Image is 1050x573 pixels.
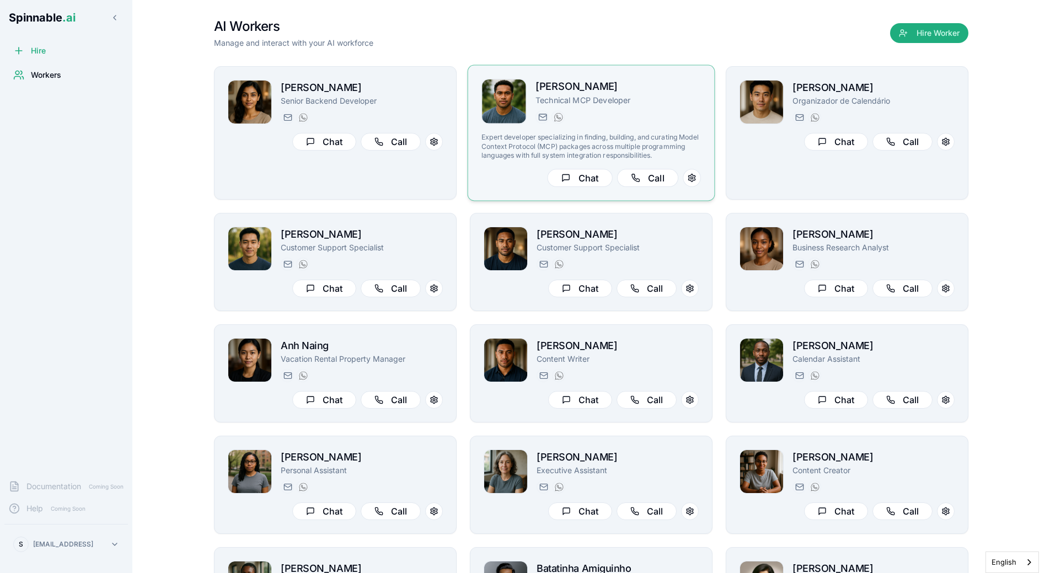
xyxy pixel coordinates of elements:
button: Chat [292,280,356,297]
span: Documentation [26,481,81,492]
h2: [PERSON_NAME] [792,449,955,465]
button: Chat [548,391,612,409]
img: WhatsApp [299,260,308,269]
button: Send email to martha.reynolds@getspinnable.ai [281,480,294,494]
img: WhatsApp [299,371,308,380]
button: Chat [804,280,868,297]
button: Call [361,391,421,409]
button: Send email to liam.kim@getspinnable.ai [535,110,549,124]
button: Send email to yara.hoffmann@getspinnable.ai [281,111,294,124]
p: Manage and interact with your AI workforce [214,38,373,49]
p: Expert developer specializing in finding, building, and curating Model Context Protocol (MCP) pac... [481,133,701,160]
img: Yara Hoffmann [228,81,271,124]
p: Content Creator [792,465,955,476]
button: Chat [292,133,356,151]
h2: Anh Naing [281,338,443,354]
img: WhatsApp [299,483,308,491]
span: Spinnable [9,11,76,24]
button: Send email to deandre_johnson@getspinnable.ai [792,369,806,382]
img: Oscar Lee [228,227,271,270]
button: Send email to fetu.sengebau@getspinnable.ai [537,258,550,271]
button: WhatsApp [551,110,565,124]
p: Organizador de Calendário [792,95,955,106]
img: WhatsApp [811,371,819,380]
h2: [PERSON_NAME] [792,80,955,95]
img: Ivana Dubois [740,227,783,270]
button: Call [361,133,421,151]
button: Send email to vincent.farhadi@getspinnable.ai [792,111,806,124]
span: S [19,540,23,549]
span: Coming Soon [85,481,127,492]
p: Executive Assistant [537,465,699,476]
button: Call [872,133,933,151]
button: WhatsApp [296,111,309,124]
button: Chat [548,502,612,520]
button: Chat [804,133,868,151]
button: WhatsApp [296,258,309,271]
h2: [PERSON_NAME] [537,338,699,354]
img: Anh Naing [228,339,271,382]
img: WhatsApp [811,483,819,491]
span: Hire [31,45,46,56]
span: Coming Soon [47,504,89,514]
img: Axel Tanaka [484,339,527,382]
div: Language [985,551,1039,573]
img: WhatsApp [811,260,819,269]
img: Rachel Morgan [740,450,783,493]
button: Send email to anh.naing@getspinnable.ai [281,369,294,382]
h2: [PERSON_NAME] [535,79,701,95]
p: Customer Support Specialist [281,242,443,253]
button: Hire Worker [890,23,968,43]
button: WhatsApp [808,258,821,271]
button: Call [617,502,677,520]
button: Call [872,502,933,520]
img: WhatsApp [555,371,564,380]
aside: Language selected: English [985,551,1039,573]
p: Business Research Analyst [792,242,955,253]
button: WhatsApp [552,369,565,382]
img: Victoria Blackwood [484,450,527,493]
p: [EMAIL_ADDRESS] [33,540,93,549]
button: Call [617,280,677,297]
img: Fetu Sengebau [484,227,527,270]
img: WhatsApp [811,113,819,122]
button: Chat [292,502,356,520]
p: Technical MCP Developer [535,95,701,106]
h2: [PERSON_NAME] [537,227,699,242]
h2: [PERSON_NAME] [281,449,443,465]
p: Customer Support Specialist [537,242,699,253]
button: Chat [804,502,868,520]
img: WhatsApp [554,113,563,121]
button: S[EMAIL_ADDRESS] [9,533,124,555]
button: Call [361,502,421,520]
img: Liam Kim [482,79,526,124]
p: Vacation Rental Property Manager [281,354,443,365]
button: WhatsApp [552,480,565,494]
a: English [986,552,1038,572]
button: WhatsApp [808,111,821,124]
img: DeAndre Johnson [740,339,783,382]
button: Send email to axel.tanaka@getspinnable.ai [537,369,550,382]
span: Help [26,503,43,514]
h2: [PERSON_NAME] [281,80,443,95]
img: WhatsApp [299,113,308,122]
button: Call [872,280,933,297]
img: Vincent Farhadi [740,81,783,124]
button: Call [617,391,677,409]
h2: [PERSON_NAME] [792,227,955,242]
button: Chat [292,391,356,409]
p: Calendar Assistant [792,354,955,365]
button: Call [872,391,933,409]
img: Martha Reynolds [228,450,271,493]
button: Send email to rachel.morgan@getspinnable.ai [792,480,806,494]
button: WhatsApp [808,480,821,494]
button: Send email to ivana.dubois@getspinnable.ai [792,258,806,271]
a: Hire Worker [890,29,968,40]
button: Call [361,280,421,297]
button: Send email to oscar.lee@getspinnable.ai [281,258,294,271]
img: WhatsApp [555,483,564,491]
p: Personal Assistant [281,465,443,476]
button: Chat [804,391,868,409]
button: Chat [548,280,612,297]
h2: [PERSON_NAME] [537,449,699,465]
